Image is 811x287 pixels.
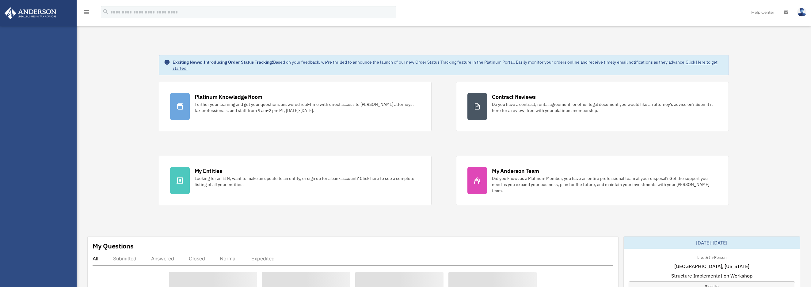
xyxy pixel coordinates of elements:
div: My Anderson Team [492,167,539,175]
a: My Entities Looking for an EIN, want to make an update to an entity, or sign up for a bank accoun... [159,156,432,205]
a: Contract Reviews Do you have a contract, rental agreement, or other legal document you would like... [456,82,729,131]
div: Based on your feedback, we're thrilled to announce the launch of our new Order Status Tracking fe... [173,59,724,71]
div: Answered [151,255,174,262]
div: Looking for an EIN, want to make an update to an entity, or sign up for a bank account? Click her... [195,175,420,188]
div: My Entities [195,167,222,175]
span: [GEOGRAPHIC_DATA], [US_STATE] [674,263,749,270]
a: My Anderson Team Did you know, as a Platinum Member, you have an entire professional team at your... [456,156,729,205]
img: User Pic [797,8,806,17]
div: Further your learning and get your questions answered real-time with direct access to [PERSON_NAM... [195,101,420,114]
div: All [93,255,98,262]
div: Live & In-Person [692,254,731,260]
span: Structure Implementation Workshop [671,272,752,279]
div: [DATE]-[DATE] [624,237,800,249]
img: Anderson Advisors Platinum Portal [3,7,58,19]
div: Platinum Knowledge Room [195,93,263,101]
a: Click Here to get started! [173,59,718,71]
a: menu [83,11,90,16]
div: My Questions [93,241,134,251]
div: Expedited [251,255,275,262]
div: Closed [189,255,205,262]
div: Do you have a contract, rental agreement, or other legal document you would like an attorney's ad... [492,101,718,114]
div: Normal [220,255,237,262]
a: Platinum Knowledge Room Further your learning and get your questions answered real-time with dire... [159,82,432,131]
div: Submitted [113,255,136,262]
strong: Exciting News: Introducing Order Status Tracking! [173,59,273,65]
div: Contract Reviews [492,93,536,101]
i: menu [83,9,90,16]
i: search [102,8,109,15]
div: Did you know, as a Platinum Member, you have an entire professional team at your disposal? Get th... [492,175,718,194]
